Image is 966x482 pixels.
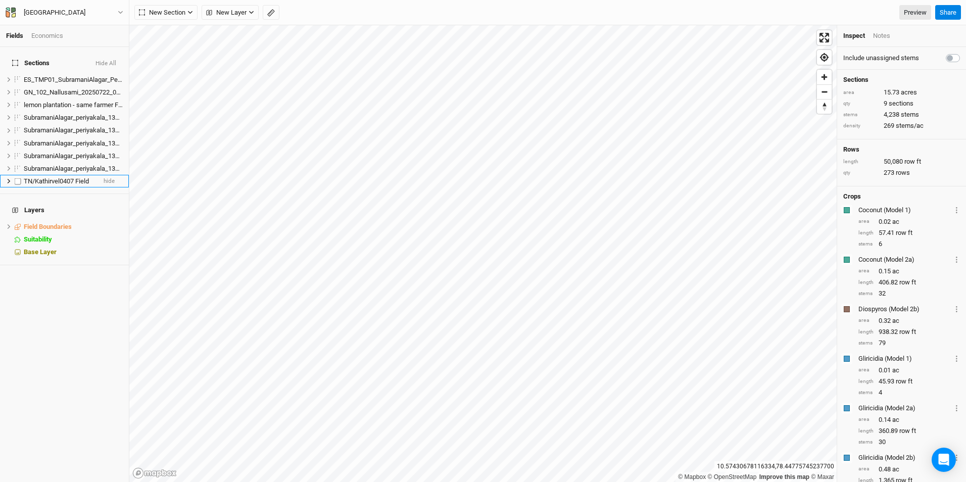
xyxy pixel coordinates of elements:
div: Coconut (Model 2a) [858,255,951,264]
span: stems/ac [896,121,924,130]
div: 4,238 [843,110,960,119]
span: row ft [899,426,916,436]
button: Enter fullscreen [817,30,832,45]
button: Hide All [95,60,117,67]
span: TN/Kathirvel0407 Field [24,177,89,185]
a: Mapbox logo [132,467,177,479]
div: TN/Kathirvel0407 Field [24,177,95,185]
button: Reset bearing to north [817,99,832,114]
a: Mapbox [678,473,706,480]
h4: Rows [843,146,960,154]
span: SubramaniAlagar_periyakala_130825_Rev01_6 Field [24,165,172,172]
span: ES_TMP01_SubramaniAlagar_Periyakala_20250802_001 Field [24,76,200,83]
button: Crop Usage [953,452,960,463]
button: Crop Usage [953,254,960,265]
button: New Layer [202,5,259,20]
div: 9 [843,99,960,108]
label: Include unassigned stems [843,54,919,63]
div: stems [843,111,879,119]
span: ac [892,366,899,375]
span: Zoom out [817,85,832,99]
div: length [843,158,879,166]
div: length [858,378,874,385]
span: row ft [904,157,921,166]
button: Zoom out [817,84,832,99]
span: ac [892,217,899,226]
span: SubramaniAlagar_periyakala_130825_Rev01_2 Field [24,114,172,121]
canvas: Map [129,25,837,482]
div: density [843,122,879,130]
div: area [858,267,874,275]
div: length [858,229,874,237]
div: 360.89 [858,426,960,436]
span: row ft [899,278,916,287]
div: [GEOGRAPHIC_DATA] [24,8,85,18]
button: Share [935,5,961,20]
div: area [858,366,874,374]
span: lemon plantation - same farmer Field [24,101,128,109]
span: ac [892,267,899,276]
div: stems [858,439,874,446]
div: SubramaniAlagar_periyakala_130825_Rev01_3 Field [24,126,123,134]
span: rows [896,168,910,177]
div: Gliricidia (Model 2a) [858,404,951,413]
div: SubramaniAlagar_periyakala_130825_Rev01_2 Field [24,114,123,122]
button: Crop Usage [953,303,960,315]
a: Maxar [811,473,834,480]
div: qty [843,169,879,177]
span: hide [104,175,115,187]
button: New Section [134,5,198,20]
div: 45.93 [858,377,960,386]
button: Zoom in [817,70,832,84]
div: Notes [873,31,890,40]
div: 57.41 [858,228,960,237]
div: 0.14 [858,415,960,424]
button: Shortcut: M [263,5,279,20]
div: 6 [858,239,960,249]
div: 10.57430678116334 , 78.44775745237700 [714,461,837,472]
span: New Layer [206,8,247,18]
button: Crop Usage [953,353,960,364]
a: Fields [6,32,23,39]
span: Suitability [24,235,52,243]
div: Field Boundaries [24,223,123,231]
span: ac [892,465,899,474]
div: Diospyros (Model 2b) [858,305,951,314]
div: GN_102_Nallusami_20250722_01 Field [24,88,123,97]
div: area [858,465,874,473]
span: row ft [899,327,916,336]
div: length [858,427,874,435]
div: Gliricidia (Model 2b) [858,453,951,462]
div: SubramaniAlagar_periyakala_130825_Rev01_5 Field [24,152,123,160]
div: Tamil Nadu [24,8,85,18]
div: length [858,328,874,336]
div: SubramaniAlagar_periyakala_130825_Rev01_6 Field [24,165,123,173]
span: stems [901,110,919,119]
div: 0.48 [858,465,960,474]
div: Inspect [843,31,865,40]
div: ES_TMP01_SubramaniAlagar_Periyakala_20250802_001 Field [24,76,123,84]
div: Coconut (Model 1) [858,206,951,215]
div: 269 [843,121,960,130]
button: Find my location [817,50,832,65]
div: qty [843,100,879,108]
span: GN_102_Nallusami_20250722_01 Field [24,88,135,96]
div: stems [858,240,874,248]
span: Base Layer [24,248,57,256]
div: lemon plantation - same farmer Field [24,101,123,109]
div: 30 [858,438,960,447]
button: Crop Usage [953,402,960,414]
div: Suitability [24,235,123,244]
div: area [858,317,874,324]
div: 15.73 [843,88,960,97]
div: length [858,279,874,286]
span: Reset bearing to north [817,100,832,114]
a: Preview [899,5,931,20]
div: 0.15 [858,267,960,276]
span: Field Boundaries [24,223,72,230]
div: 32 [858,289,960,298]
div: Economics [31,31,63,40]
